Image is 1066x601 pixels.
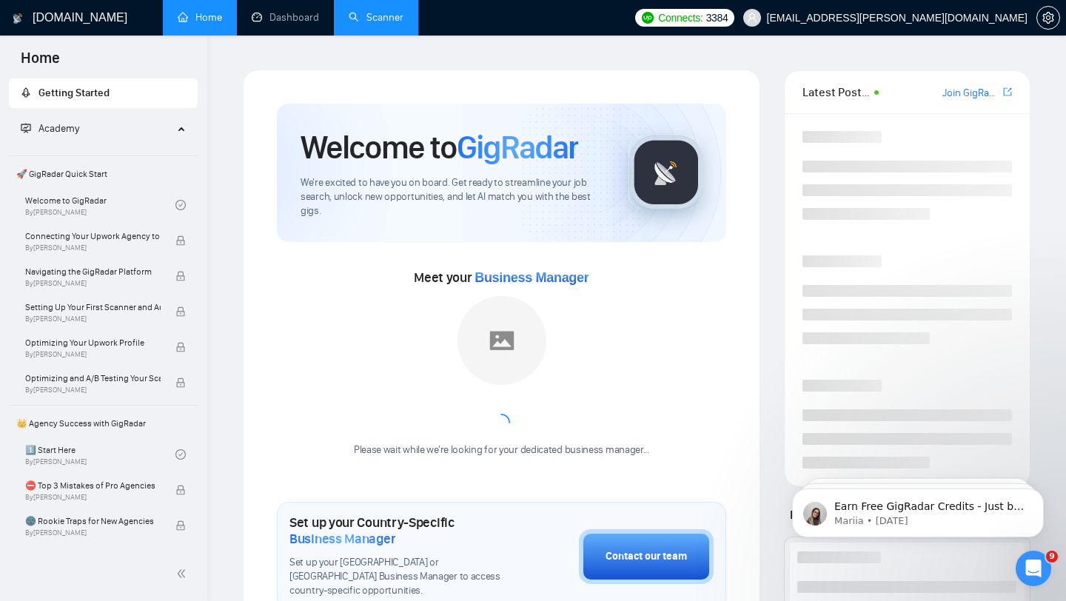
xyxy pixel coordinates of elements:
[25,244,161,252] span: By [PERSON_NAME]
[175,200,186,210] span: check-circle
[289,531,395,547] span: Business Manager
[175,235,186,246] span: lock
[706,10,728,26] span: 3384
[629,135,703,209] img: gigradar-logo.png
[289,514,505,547] h1: Set up your Country-Specific
[175,377,186,388] span: lock
[9,78,198,108] li: Getting Started
[25,335,161,350] span: Optimizing Your Upwork Profile
[1016,551,1051,586] iframe: Intercom live chat
[25,478,161,493] span: ⛔ Top 3 Mistakes of Pro Agencies
[475,270,589,285] span: Business Manager
[770,457,1066,561] iframe: Intercom notifications message
[942,85,1000,101] a: Join GigRadar Slack Community
[175,485,186,495] span: lock
[175,342,186,352] span: lock
[38,122,79,135] span: Academy
[301,176,605,218] span: We're excited to have you on board. Get ready to streamline your job search, unlock new opportuni...
[345,443,658,457] div: Please wait while we're looking for your dedicated business manager...
[25,493,161,502] span: By [PERSON_NAME]
[1046,551,1058,563] span: 9
[25,229,161,244] span: Connecting Your Upwork Agency to GigRadar
[658,10,703,26] span: Connects:
[25,279,161,288] span: By [PERSON_NAME]
[25,386,161,394] span: By [PERSON_NAME]
[9,47,72,78] span: Home
[289,556,505,598] span: Set up your [GEOGRAPHIC_DATA] or [GEOGRAPHIC_DATA] Business Manager to access country-specific op...
[1003,86,1012,98] span: export
[25,189,175,221] a: Welcome to GigRadarBy[PERSON_NAME]
[1003,85,1012,99] a: export
[38,87,110,99] span: Getting Started
[301,127,578,167] h1: Welcome to
[414,269,589,286] span: Meet your
[579,529,714,584] button: Contact our team
[21,122,79,135] span: Academy
[21,87,31,98] span: rocket
[642,12,654,24] img: upwork-logo.png
[25,528,161,537] span: By [PERSON_NAME]
[10,409,196,438] span: 👑 Agency Success with GigRadar
[25,315,161,323] span: By [PERSON_NAME]
[25,438,175,471] a: 1️⃣ Start HereBy[PERSON_NAME]
[349,11,403,24] a: searchScanner
[492,413,511,432] span: loading
[175,520,186,531] span: lock
[1036,12,1060,24] a: setting
[13,7,23,30] img: logo
[10,159,196,189] span: 🚀 GigRadar Quick Start
[178,11,222,24] a: homeHome
[25,350,161,359] span: By [PERSON_NAME]
[25,300,161,315] span: Setting Up Your First Scanner and Auto-Bidder
[176,566,191,581] span: double-left
[175,306,186,317] span: lock
[25,514,161,528] span: 🌚 Rookie Traps for New Agencies
[802,83,870,101] span: Latest Posts from the GigRadar Community
[457,127,578,167] span: GigRadar
[747,13,757,23] span: user
[252,11,319,24] a: dashboardDashboard
[25,264,161,279] span: Navigating the GigRadar Platform
[175,271,186,281] span: lock
[175,449,186,460] span: check-circle
[606,548,687,565] div: Contact our team
[21,123,31,133] span: fund-projection-screen
[457,296,546,385] img: placeholder.png
[25,371,161,386] span: Optimizing and A/B Testing Your Scanner for Better Results
[1036,6,1060,30] button: setting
